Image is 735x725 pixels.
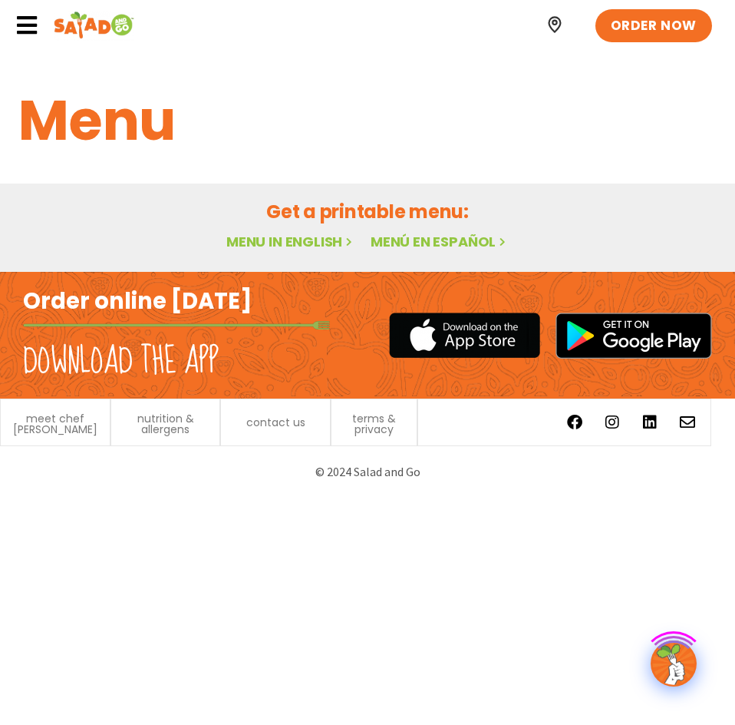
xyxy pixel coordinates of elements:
a: Menu in English [226,232,355,251]
h2: Order online [DATE] [23,287,252,316]
img: Header logo [54,10,134,41]
a: terms & privacy [339,413,409,435]
h2: Download the app [23,340,219,383]
img: google_play [555,313,712,359]
a: nutrition & allergens [119,413,213,435]
span: ORDER NOW [611,17,697,35]
h1: Menu [18,79,717,162]
p: © 2024 Salad and Go [15,462,720,482]
img: appstore [389,310,540,360]
a: contact us [246,417,305,428]
a: meet chef [PERSON_NAME] [8,413,102,435]
a: Menú en español [371,232,509,251]
img: fork [23,321,330,329]
h2: Get a printable menu: [18,198,717,225]
a: ORDER NOW [595,9,712,43]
